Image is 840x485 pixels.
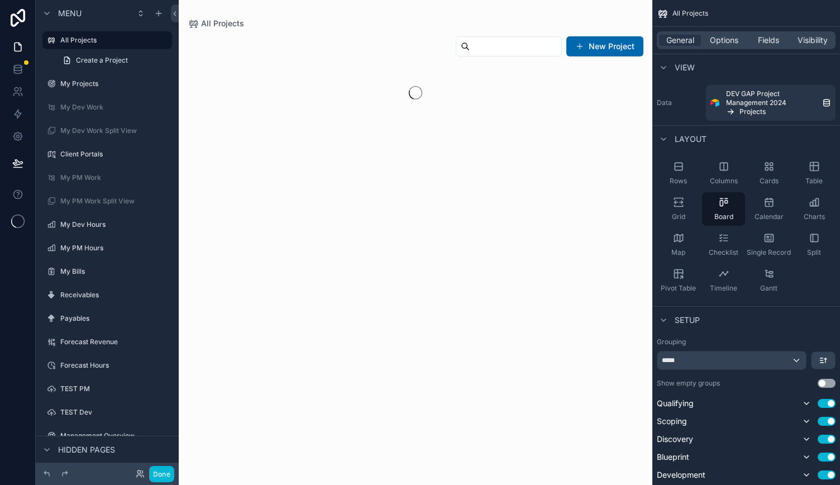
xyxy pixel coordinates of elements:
[149,466,174,482] button: Done
[760,284,777,293] span: Gantt
[702,264,745,297] button: Timeline
[793,228,836,261] button: Split
[60,150,170,159] label: Client Portals
[42,403,172,421] a: TEST Dev
[747,264,790,297] button: Gantt
[657,398,694,409] span: Qualifying
[60,291,170,299] label: Receivables
[42,192,172,210] a: My PM Work Split View
[672,9,708,18] span: All Projects
[666,35,694,46] span: General
[60,244,170,253] label: My PM Hours
[710,284,737,293] span: Timeline
[657,379,720,388] label: Show empty groups
[42,216,172,234] a: My Dev Hours
[747,192,790,226] button: Calendar
[675,315,700,326] span: Setup
[793,156,836,190] button: Table
[657,192,700,226] button: Grid
[675,62,695,73] span: View
[657,337,686,346] label: Grouping
[42,333,172,351] a: Forecast Revenue
[755,212,784,221] span: Calendar
[675,134,707,145] span: Layout
[798,35,828,46] span: Visibility
[710,177,738,186] span: Columns
[747,248,791,257] span: Single Record
[42,427,172,445] a: Management Overview
[657,416,687,427] span: Scoping
[710,98,719,107] img: Airtable Logo
[42,145,172,163] a: Client Portals
[60,314,170,323] label: Payables
[657,156,700,190] button: Rows
[42,263,172,280] a: My Bills
[60,173,170,182] label: My PM Work
[726,89,818,107] span: DEV GAP Project Management 2024
[60,384,170,393] label: TEST PM
[42,75,172,93] a: My Projects
[58,444,115,455] span: Hidden pages
[42,169,172,187] a: My PM Work
[60,267,170,276] label: My Bills
[807,248,821,257] span: Split
[702,192,745,226] button: Board
[714,212,733,221] span: Board
[657,451,689,463] span: Blueprint
[60,431,170,440] label: Management Overview
[60,36,165,45] label: All Projects
[672,212,685,221] span: Grid
[702,156,745,190] button: Columns
[805,177,823,186] span: Table
[58,8,82,19] span: Menu
[661,284,696,293] span: Pivot Table
[42,286,172,304] a: Receivables
[739,107,766,116] span: Projects
[42,31,172,49] a: All Projects
[42,239,172,257] a: My PM Hours
[42,310,172,327] a: Payables
[657,228,700,261] button: Map
[60,197,170,206] label: My PM Work Split View
[760,177,779,186] span: Cards
[42,380,172,398] a: TEST PM
[60,408,170,417] label: TEST Dev
[657,264,700,297] button: Pivot Table
[60,126,170,135] label: My Dev Work Split View
[793,192,836,226] button: Charts
[42,356,172,374] a: Forecast Hours
[709,248,738,257] span: Checklist
[747,156,790,190] button: Cards
[60,103,170,112] label: My Dev Work
[702,228,745,261] button: Checklist
[76,56,128,65] span: Create a Project
[60,361,170,370] label: Forecast Hours
[747,228,790,261] button: Single Record
[671,248,685,257] span: Map
[42,122,172,140] a: My Dev Work Split View
[758,35,779,46] span: Fields
[42,98,172,116] a: My Dev Work
[56,51,172,69] a: Create a Project
[60,337,170,346] label: Forecast Revenue
[710,35,738,46] span: Options
[60,220,170,229] label: My Dev Hours
[657,98,701,107] label: Data
[804,212,825,221] span: Charts
[657,434,693,445] span: Discovery
[670,177,687,186] span: Rows
[706,85,836,121] a: DEV GAP Project Management 2024Projects
[60,79,170,88] label: My Projects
